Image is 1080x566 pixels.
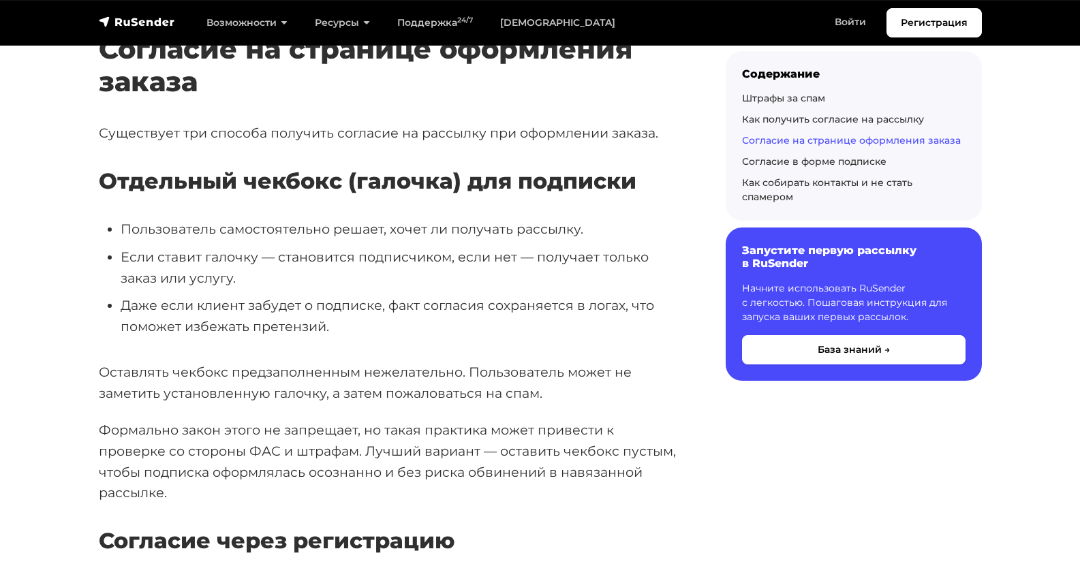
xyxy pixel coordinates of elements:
[821,8,880,36] a: Войти
[742,67,966,80] div: Содержание
[99,420,682,503] p: Формально закон этого не запрещает, но такая практика может привести к проверке со стороны ФАС и ...
[193,9,301,37] a: Возможности
[99,168,682,194] h3: Отдельный чекбокс (галочка) для подписки
[742,92,825,104] a: Штрафы за спам
[99,528,682,554] h3: Согласие через регистрацию
[742,113,924,125] a: Как получить согласие на рассылку
[742,244,966,270] h6: Запустите первую рассылку в RuSender
[742,155,886,168] a: Согласие в форме подписке
[121,295,682,336] li: Даже если клиент забудет о подписке, факт согласия сохраняется в логах, что поможет избежать прет...
[487,9,629,37] a: [DEMOGRAPHIC_DATA]
[121,247,682,288] li: Если ставит галочку — становится подписчиком, если нет — получает только заказ или услугу.
[384,9,487,37] a: Поддержка24/7
[99,362,682,403] p: Оставлять чекбокс предзаполненным нежелательно. Пользователь может не заметить установленную гало...
[726,227,982,380] a: Запустите первую рассылку в RuSender Начните использовать RuSender с легкостью. Пошаговая инструк...
[742,134,961,146] a: Согласие на странице оформления заказа
[301,9,384,37] a: Ресурсы
[99,123,682,144] p: Существует три способа получить согласие на рассылку при оформлении заказа.
[742,281,966,324] p: Начните использовать RuSender с легкостью. Пошаговая инструкция для запуска ваших первых рассылок.
[99,15,175,29] img: RuSender
[121,219,682,240] li: Пользователь самостоятельно решает, хочет ли получать рассылку.
[742,176,912,203] a: Как собирать контакты и не стать спамером
[742,335,966,364] button: База знаний →
[886,8,982,37] a: Регистрация
[457,16,473,25] sup: 24/7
